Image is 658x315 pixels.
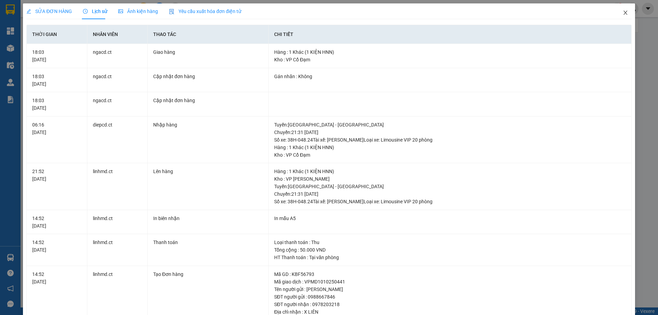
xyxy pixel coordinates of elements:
img: icon [169,9,174,14]
div: Mã giao dịch : VPMD1010250441 [274,278,626,286]
td: linhmd.ct [87,210,148,234]
span: clock-circle [83,9,88,14]
div: Hàng : 1 Khác (1 KIỆN HNN) [274,144,626,151]
div: Tạo Đơn hàng [153,270,263,278]
div: 06:16 [DATE] [32,121,81,136]
div: Loại thanh toán : Thu [274,239,626,246]
div: 14:52 [DATE] [32,239,81,254]
div: 14:52 [DATE] [32,270,81,286]
span: edit [26,9,31,14]
div: Mã GD : KBF56793 [274,270,626,278]
div: In mẫu A5 [274,215,626,222]
div: Tuyến : [GEOGRAPHIC_DATA] - [GEOGRAPHIC_DATA] Chuyến: 21:31 [DATE] Số xe: 38H-048.24 Tài xế: [PER... [274,183,626,205]
div: Kho : VP [PERSON_NAME] [274,175,626,183]
div: 18:03 [DATE] [32,48,81,63]
div: Cập nhật đơn hàng [153,73,263,80]
div: 21:52 [DATE] [32,168,81,183]
div: Lên hàng [153,168,263,175]
div: Hàng : 1 Khác (1 KIỆN HNN) [274,48,626,56]
span: close [623,10,628,15]
div: Kho : VP Cổ Đạm [274,56,626,63]
div: 18:03 [DATE] [32,73,81,88]
div: 14:52 [DATE] [32,215,81,230]
div: Thanh toán [153,239,263,246]
td: ngacd.ct [87,68,148,93]
button: Close [616,3,635,23]
td: ngacd.ct [87,92,148,117]
div: In biên nhận [153,215,263,222]
th: Thời gian [27,25,87,44]
td: diepcd.ct [87,117,148,163]
th: Thao tác [148,25,269,44]
div: Kho : VP Cổ Đạm [274,151,626,159]
td: linhmd.ct [87,234,148,266]
th: Chi tiết [269,25,632,44]
div: Giao hàng [153,48,263,56]
div: SĐT người gửi : 0988667846 [274,293,626,301]
div: 18:03 [DATE] [32,97,81,112]
td: linhmd.ct [87,163,148,210]
div: Tổng cộng : 50.000 VND [274,246,626,254]
div: Nhập hàng [153,121,263,129]
div: Cập nhật đơn hàng [153,97,263,104]
div: Hàng : 1 Khác (1 KIỆN HNN) [274,168,626,175]
div: Gán nhãn : Không [274,73,626,80]
span: picture [118,9,123,14]
th: Nhân viên [87,25,148,44]
span: Ảnh kiện hàng [118,9,158,14]
div: Tên người gửi : [PERSON_NAME] [274,286,626,293]
span: Yêu cầu xuất hóa đơn điện tử [169,9,241,14]
span: Lịch sử [83,9,107,14]
td: ngacd.ct [87,44,148,68]
div: SĐT người nhận : 0978203218 [274,301,626,308]
div: HT Thanh toán : Tại văn phòng [274,254,626,261]
div: Tuyến : [GEOGRAPHIC_DATA] - [GEOGRAPHIC_DATA] Chuyến: 21:31 [DATE] Số xe: 38H-048.24 Tài xế: [PER... [274,121,626,144]
span: SỬA ĐƠN HÀNG [26,9,72,14]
